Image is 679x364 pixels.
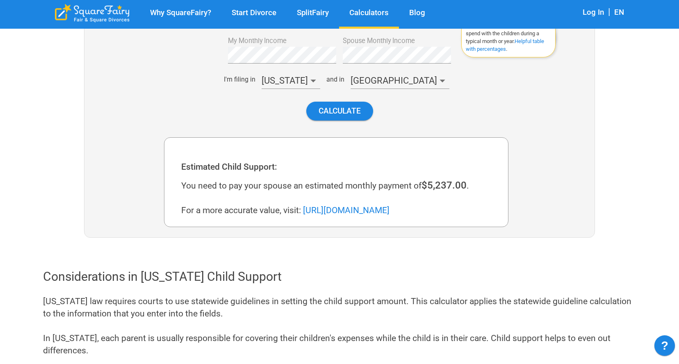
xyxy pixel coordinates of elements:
[181,179,498,216] div: You need to pay your spouse an estimated monthly payment of . For a more accurate value, visit:
[399,8,435,18] a: Blog
[140,8,221,18] a: Why SquareFairy?
[583,8,604,17] a: Log In
[221,8,287,18] a: Start Divorce
[306,102,373,120] button: Calculate
[422,180,467,191] span: $5,237.00
[55,4,130,23] div: SquareFairy Logo
[224,75,255,83] div: I'm filing in
[343,36,415,46] label: Spouse Monthly Income
[614,7,624,18] div: EN
[287,8,339,18] a: SplitFairy
[43,268,636,285] div: Considerations in [US_STATE] Child Support
[262,73,320,89] div: [US_STATE]
[466,38,544,52] a: Helpful table with percentages
[181,161,498,173] div: Estimated Child Support:
[326,75,344,83] div: and in
[604,7,614,17] span: |
[303,205,390,215] a: [URL][DOMAIN_NAME]
[466,17,551,53] div: Enter the percentage of time that you spend with the children during a typical month or year. .
[339,8,399,18] a: Calculators
[650,331,679,364] iframe: JSD widget
[228,36,287,46] label: My Monthly Income
[351,73,449,89] div: [GEOGRAPHIC_DATA]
